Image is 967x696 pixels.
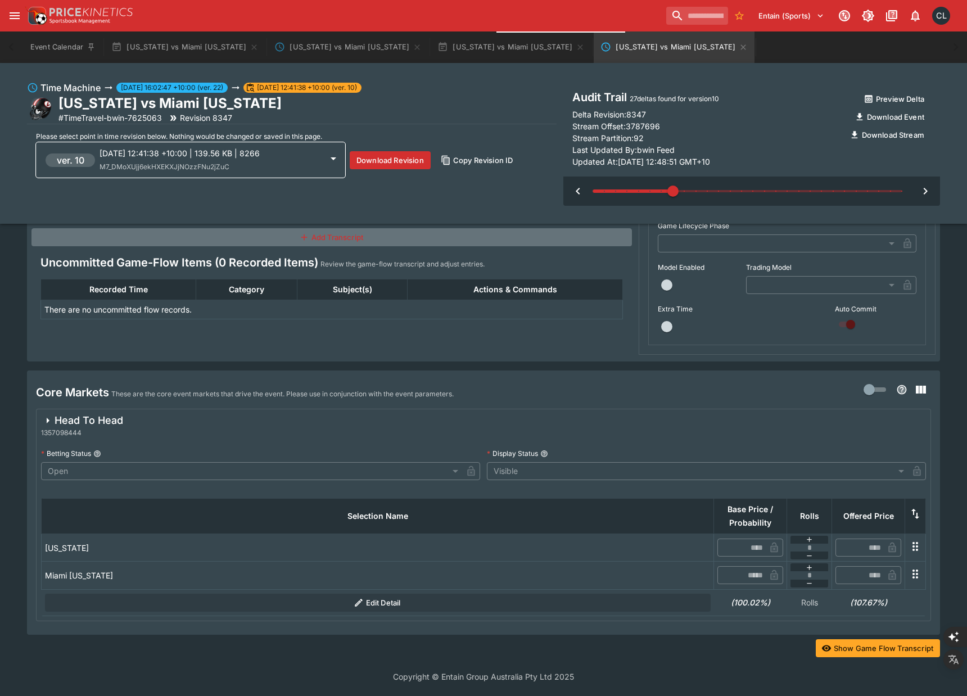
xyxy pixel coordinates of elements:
[24,31,102,63] button: Event Calendar
[36,132,322,141] span: Please select point in time revision below. Nothing would be changed or saved in this page.
[929,3,954,28] button: Chad Liu
[835,596,902,608] h6: (107.67%)
[858,6,878,26] button: Toggle light/dark mode
[297,279,408,300] th: Subject(s)
[816,639,940,657] button: Show Game Flow Transcript
[717,596,784,608] h6: (100.02%)
[4,6,25,26] button: open drawer
[49,19,110,24] img: Sportsbook Management
[487,462,908,480] div: Visible
[594,31,754,63] button: Wisconsin vs Miami Ohio
[40,81,101,94] h6: Time Machine
[658,218,916,234] label: Game Lifecycle Phase
[57,153,84,167] h6: ver. 10
[268,31,428,63] button: Wisconsin vs Miami Ohio
[572,90,843,105] h4: Audit Trail
[752,7,831,25] button: Select Tenant
[834,6,855,26] button: Connected to PK
[25,4,47,27] img: PriceKinetics Logo
[320,259,485,270] p: Review the game-flow transcript and adjust entries.
[572,120,843,168] p: Stream Offset: 3787696 Stream Partition: 92 Last Updated By: bwin Feed Updated At: [DATE] 12:48:5...
[105,31,265,63] button: [US_STATE] vs Miami [US_STATE]
[116,83,228,93] span: [DATE] 16:02:47 +10:00 (ver. 22)
[350,151,431,169] button: Download Revision
[844,126,931,144] button: Download Stream
[45,594,711,612] button: Edit Detail
[58,112,162,124] p: Copy To Clipboard
[36,385,109,400] h4: Core Markets
[858,90,931,108] button: Preview Delta
[41,279,196,300] th: Recorded Time
[658,301,739,318] label: Extra Time
[487,449,538,458] p: Display Status
[630,94,719,103] span: 27 deltas found for version 10
[730,7,748,25] button: No Bookmarks
[408,279,623,300] th: Actions & Commands
[41,462,462,480] div: Open
[41,414,123,427] div: Head To Head
[180,112,232,124] p: Revision 8347
[42,534,714,561] td: [US_STATE]
[714,498,787,534] th: Base Price / Probability
[746,259,916,276] label: Trading Model
[835,301,916,318] label: Auto Commit
[790,596,829,608] p: Rolls
[252,83,362,93] span: [DATE] 12:41:38 +10:00 (ver. 10)
[31,228,632,246] button: Add Transcript
[27,96,54,123] img: american_football.png
[658,259,739,276] label: Model Enabled
[41,300,623,319] td: There are no uncommitted flow records.
[787,498,832,534] th: Rolls
[572,109,646,120] p: Delta Revision: 8347
[431,31,591,63] button: [US_STATE] vs Miami [US_STATE]
[41,427,123,439] span: 1357098444
[882,6,902,26] button: Documentation
[42,498,714,534] th: Selection Name
[832,498,905,534] th: Offered Price
[100,162,229,171] span: M7_DMoXUjj6ekHXEKXJjNOzzFNu2jZuC
[196,279,297,300] th: Category
[40,255,318,270] h4: Uncommitted Game-Flow Items (0 Recorded Items)
[666,7,728,25] input: search
[849,108,931,126] button: Download Event
[111,388,454,400] p: These are the core event markets that drive the event. Please use in conjunction with the event p...
[540,450,548,458] button: Display Status
[93,450,101,458] button: Betting Status
[41,449,91,458] p: Betting Status
[58,94,282,112] h2: Copy To Clipboard
[49,8,133,16] img: PriceKinetics
[435,151,520,169] button: Copy Revision ID
[100,147,322,159] p: [DATE] 12:41:38 +10:00 | 139.56 KB | 8266
[932,7,950,25] div: Chad Liu
[42,562,714,589] td: Miami [US_STATE]
[905,6,925,26] button: Notifications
